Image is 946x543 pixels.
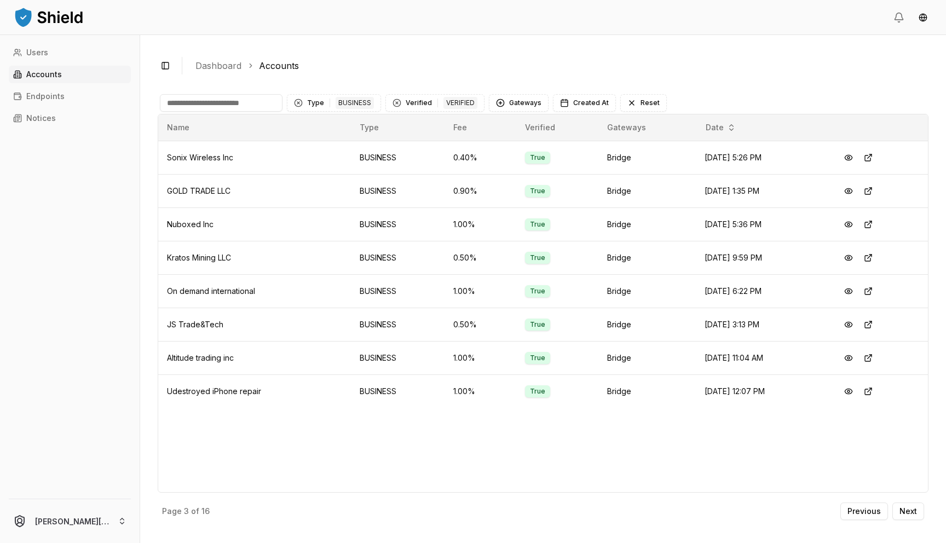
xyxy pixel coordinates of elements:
span: [DATE] 3:13 PM [705,320,759,329]
th: Name [158,114,351,141]
div: Clear Type filter [294,99,303,107]
span: [DATE] 1:35 PM [705,186,759,195]
span: [DATE] 12:07 PM [705,386,765,396]
p: Notices [26,114,56,122]
p: Page [162,507,182,515]
span: 1.00 % [453,353,475,362]
p: Accounts [26,71,62,78]
th: Verified [516,114,598,141]
a: Accounts [259,59,299,72]
span: 0.50 % [453,253,477,262]
button: Clear Verified filterVerifiedVERIFIED [385,94,484,112]
p: Endpoints [26,93,65,100]
button: Reset filters [620,94,667,112]
span: Bridge [607,253,631,262]
a: Accounts [9,66,131,83]
a: Notices [9,109,131,127]
p: 16 [201,507,210,515]
td: BUSINESS [351,174,445,207]
img: ShieldPay Logo [13,6,84,28]
span: 0.40 % [453,153,477,162]
span: On demand international [167,286,255,296]
p: Users [26,49,48,56]
span: JS Trade&Tech [167,320,223,329]
span: GOLD TRADE LLC [167,186,230,195]
a: Endpoints [9,88,131,105]
span: [DATE] 5:26 PM [705,153,762,162]
button: Clear Type filterTypeBUSINESS [287,94,381,112]
span: Bridge [607,153,631,162]
td: BUSINESS [351,207,445,241]
div: Clear Verified filter [393,99,401,107]
span: [DATE] 6:22 PM [705,286,762,296]
button: Created At [553,94,616,112]
th: Gateways [598,114,696,141]
span: 1.00 % [453,219,475,229]
span: 0.90 % [453,186,477,195]
td: BUSINESS [351,141,445,174]
span: Bridge [607,386,631,396]
p: Next [899,507,917,515]
span: 0.50 % [453,320,477,329]
button: Gateways [489,94,549,112]
td: BUSINESS [351,241,445,274]
td: BUSINESS [351,308,445,341]
span: Bridge [607,320,631,329]
span: Created At [573,99,609,107]
button: Next [892,502,924,520]
span: 1.00 % [453,286,475,296]
span: Nuboxed Inc [167,219,214,229]
div: VERIFIED [443,97,477,109]
span: Sonix Wireless Inc [167,153,233,162]
span: [DATE] 9:59 PM [705,253,762,262]
th: Fee [445,114,516,141]
span: Udestroyed iPhone repair [167,386,261,396]
div: BUSINESS [336,97,374,109]
p: of [191,507,199,515]
td: BUSINESS [351,274,445,308]
p: Previous [847,507,881,515]
span: Bridge [607,219,631,229]
th: Type [351,114,445,141]
p: [PERSON_NAME][EMAIL_ADDRESS][DOMAIN_NAME] [35,516,109,527]
button: [PERSON_NAME][EMAIL_ADDRESS][DOMAIN_NAME] [4,504,135,539]
td: BUSINESS [351,374,445,408]
span: Bridge [607,186,631,195]
span: Bridge [607,286,631,296]
a: Users [9,44,131,61]
span: [DATE] 11:04 AM [705,353,763,362]
span: Bridge [607,353,631,362]
span: Altitude trading inc [167,353,234,362]
button: Previous [840,502,888,520]
span: [DATE] 5:36 PM [705,219,762,229]
nav: breadcrumb [195,59,920,72]
span: 1.00 % [453,386,475,396]
button: Date [701,119,740,136]
td: BUSINESS [351,341,445,374]
p: 3 [184,507,189,515]
a: Dashboard [195,59,241,72]
span: Kratos Mining LLC [167,253,231,262]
